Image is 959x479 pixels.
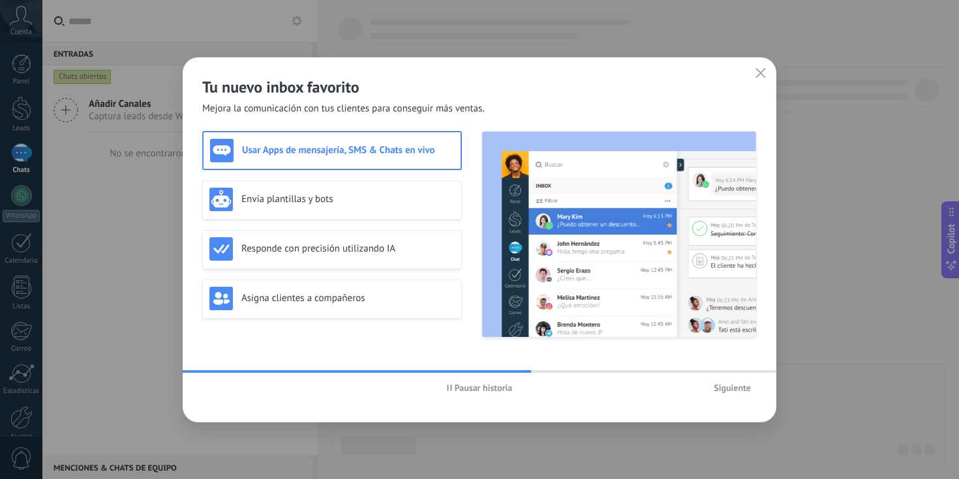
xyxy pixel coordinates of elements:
span: Pausar historia [455,383,513,392]
h3: Asigna clientes a compañeros [241,292,455,304]
button: Pausar historia [441,378,519,398]
h2: Tu nuevo inbox favorito [202,77,757,97]
h3: Envía plantillas y bots [241,193,455,205]
span: Mejora la comunicación con tus clientes para conseguir más ventas. [202,102,485,115]
h3: Responde con precisión utilizando IA [241,242,455,255]
span: Siguiente [714,383,751,392]
button: Siguiente [708,378,757,398]
h3: Usar Apps de mensajería, SMS & Chats en vivo [242,144,454,156]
